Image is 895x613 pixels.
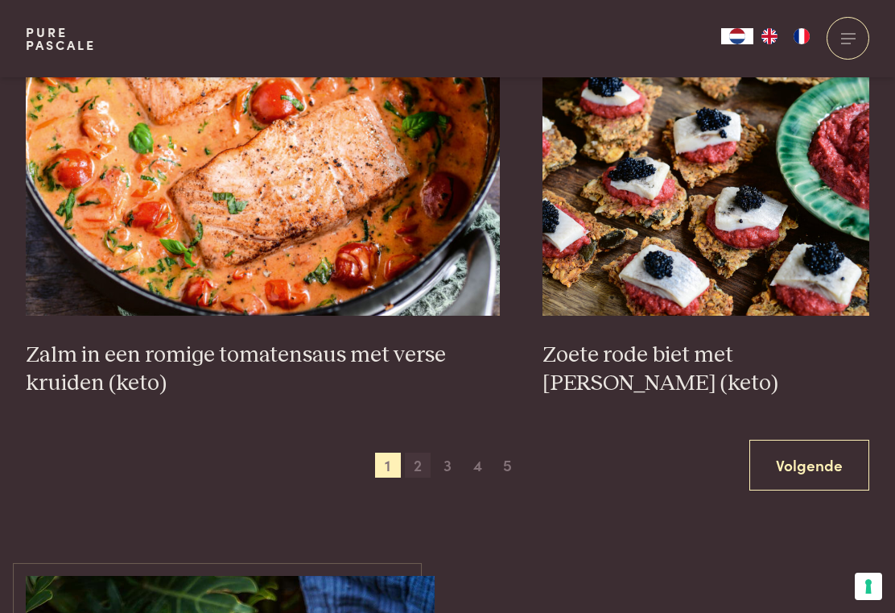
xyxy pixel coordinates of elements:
span: 2 [405,453,431,478]
ul: Language list [753,28,818,44]
a: EN [753,28,786,44]
span: 4 [464,453,490,478]
span: 1 [375,453,401,478]
h3: Zoete rode biet met [PERSON_NAME] (keto) [542,342,869,397]
aside: Language selected: Nederlands [721,28,818,44]
a: Volgende [749,440,869,491]
span: 3 [435,453,460,478]
a: NL [721,28,753,44]
h3: Zalm in een romige tomatensaus met verse kruiden (keto) [26,342,500,397]
a: FR [786,28,818,44]
button: Uw voorkeuren voor toestemming voor trackingtechnologieën [855,573,882,600]
div: Language [721,28,753,44]
span: 5 [494,453,520,478]
a: PurePascale [26,26,96,52]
